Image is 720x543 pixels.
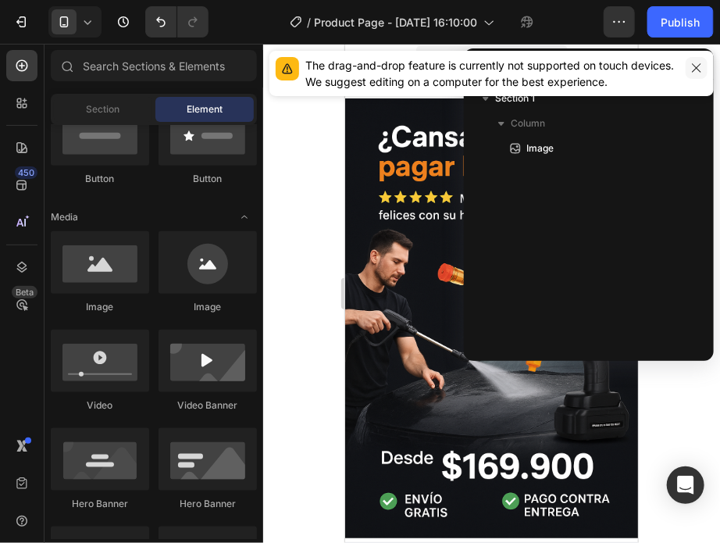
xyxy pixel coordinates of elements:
div: Button [51,172,149,186]
div: Video Banner [159,398,257,413]
iframe: Design area [345,44,638,543]
div: 450 [15,166,37,179]
span: Toggle open [232,205,257,230]
span: Image [526,141,554,156]
div: Hero Banner [159,497,257,511]
div: Button [159,172,257,186]
span: Media [51,210,78,224]
div: Open Intercom Messenger [667,466,704,504]
div: Beta [12,286,37,298]
span: Element [187,102,223,116]
div: Hero Banner [51,497,149,511]
span: / [307,14,311,30]
div: Image [51,300,149,314]
div: Video [51,398,149,413]
span: Product Page - [DATE] 16:10:00 [314,14,477,30]
div: Undo/Redo [145,6,209,38]
button: Publish [647,6,713,38]
div: Image [159,300,257,314]
input: Search Sections & Elements [51,50,257,81]
div: The drag-and-drop feature is currently not supported on touch devices. We suggest editing on a co... [305,57,679,90]
div: Publish [661,14,700,30]
span: Section [87,102,120,116]
span: Column [511,116,545,131]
